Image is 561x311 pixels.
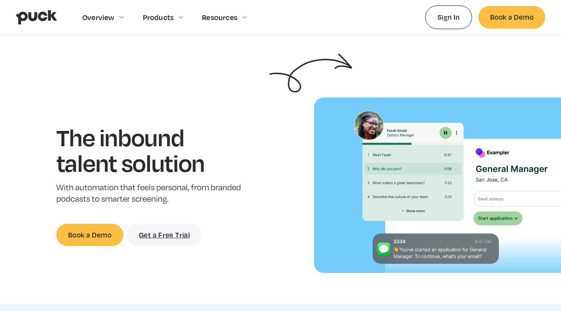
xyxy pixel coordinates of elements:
[127,224,202,246] a: Get a Free Trial
[202,13,237,22] div: Resources
[56,124,243,176] h1: The inbound talent solution
[56,182,243,205] p: With automation that feels personal, from branded podcasts to smarter screening.
[478,6,545,28] a: Book a Demo
[82,13,115,22] div: Overview
[425,6,472,29] a: Sign In
[143,13,174,22] div: Products
[56,224,123,246] a: Book a Demo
